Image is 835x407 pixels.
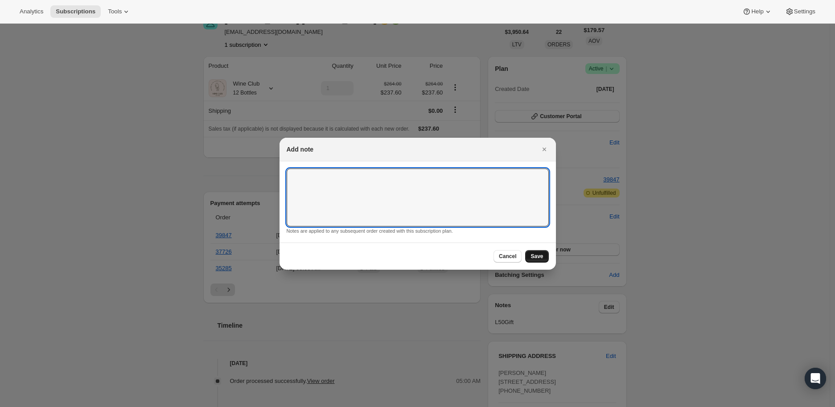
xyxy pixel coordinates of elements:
[499,253,516,260] span: Cancel
[108,8,122,15] span: Tools
[531,253,543,260] span: Save
[737,5,777,18] button: Help
[780,5,821,18] button: Settings
[50,5,101,18] button: Subscriptions
[56,8,95,15] span: Subscriptions
[20,8,43,15] span: Analytics
[103,5,136,18] button: Tools
[538,143,551,156] button: Close
[805,368,826,389] div: Open Intercom Messenger
[794,8,815,15] span: Settings
[287,228,453,234] small: Notes are applied to any subsequent order created with this subscription plan.
[14,5,49,18] button: Analytics
[287,145,314,154] h2: Add note
[525,250,548,263] button: Save
[494,250,522,263] button: Cancel
[751,8,763,15] span: Help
